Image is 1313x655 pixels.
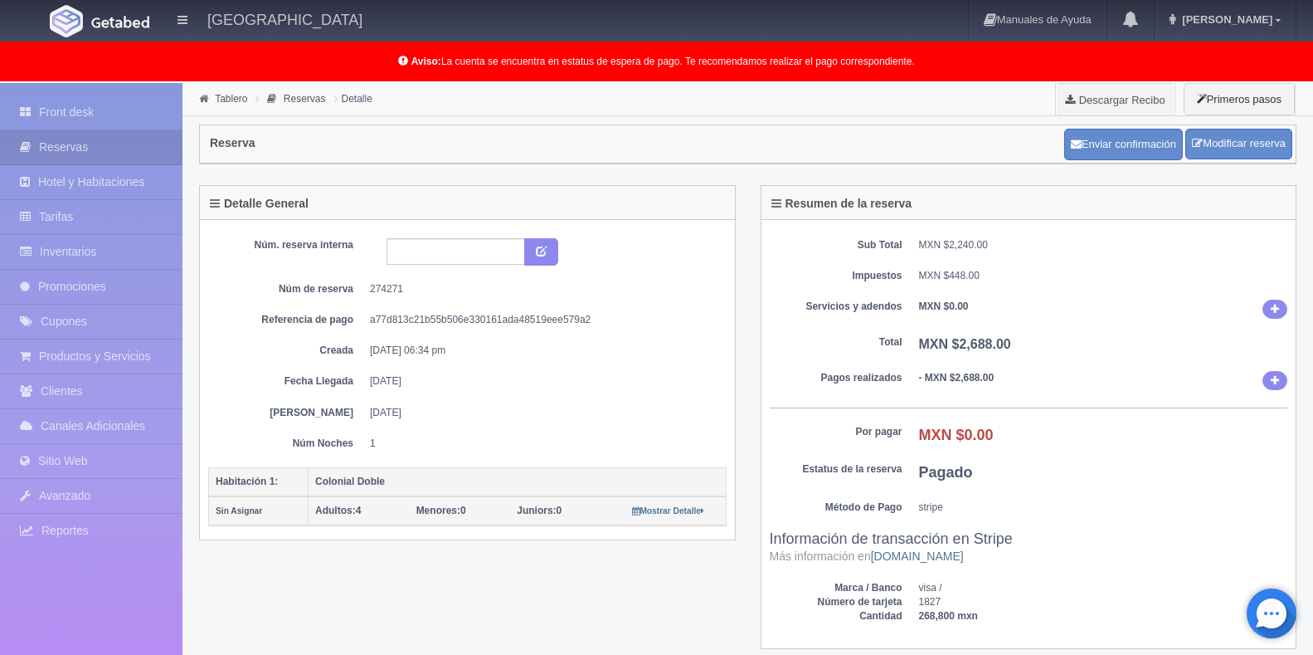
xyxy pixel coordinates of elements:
[216,506,262,516] small: Sin Asignar
[221,406,353,420] dt: [PERSON_NAME]
[309,467,727,496] th: Colonial Doble
[770,238,902,252] dt: Sub Total
[284,93,326,105] a: Reservas
[770,462,902,477] dt: Estatus de la reserva
[771,198,912,210] h4: Resumen de la reserva
[770,609,902,623] dt: Cantidad
[370,282,714,296] dd: 274271
[871,550,964,563] a: [DOMAIN_NAME]
[1056,83,1174,116] a: Descargar Recibo
[1185,129,1292,159] a: Modificar reserva
[221,374,353,389] dt: Fecha Llegada
[770,581,902,595] dt: Marca / Banco
[216,476,278,487] b: Habitación 1:
[1064,129,1183,160] button: Enviar confirmación
[770,531,1288,565] h3: Información de transacción en Stripe
[919,372,994,384] b: - MXN $2,688.00
[770,371,902,385] dt: Pagos realizados
[416,505,460,516] strong: Menores:
[210,198,309,210] h4: Detalle General
[770,595,902,609] dt: Número de tarjeta
[221,344,353,358] dt: Creada
[632,505,704,516] a: Mostrar Detalle
[221,313,353,327] dt: Referencia de pago
[770,300,902,314] dt: Servicios y adendos
[221,437,353,451] dt: Núm Noches
[770,550,964,563] small: Más información en
[919,427,994,443] b: MXN $0.00
[919,337,1011,351] b: MXN $2,688.00
[207,8,362,29] h4: [GEOGRAPHIC_DATA]
[919,581,1288,595] dd: visa /
[370,437,714,451] dd: 1
[91,16,149,28] img: Getabed
[315,505,361,516] span: 4
[770,501,902,515] dt: Método de Pago
[517,505,556,516] strong: Juniors:
[210,137,255,149] h4: Reserva
[770,425,902,439] dt: Por pagar
[215,93,247,105] a: Tablero
[221,238,353,252] dt: Núm. reserva interna
[50,5,83,37] img: Getabed
[919,595,1288,609] dd: 1827
[370,374,714,389] dd: [DATE]
[221,282,353,296] dt: Núm de reserva
[919,501,1288,515] dd: stripe
[370,313,714,327] dd: a77d813c21b55b506e330161ada48519eee579a2
[1184,83,1295,115] button: Primeros pasos
[919,269,1288,283] dd: MXN $448.00
[370,406,714,420] dd: [DATE]
[330,90,377,106] li: Detalle
[770,335,902,349] dt: Total
[411,56,441,67] b: Aviso:
[416,505,466,516] span: 0
[315,505,356,516] strong: Adultos:
[1178,13,1272,26] span: [PERSON_NAME]
[370,344,714,358] dd: [DATE] 06:34 pm
[919,301,969,312] b: MXN $0.00
[919,464,973,481] b: Pagado
[632,506,704,516] small: Mostrar Detalle
[919,238,1288,252] dd: MXN $2,240.00
[517,505,562,516] span: 0
[919,610,978,622] b: 268,800 mxn
[770,269,902,283] dt: Impuestos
